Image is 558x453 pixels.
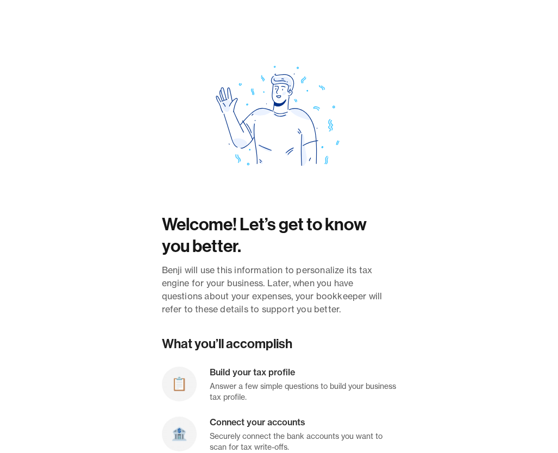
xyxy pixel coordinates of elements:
p: Welcome! Let’s get to know you better. [162,213,397,257]
div: Benji will use this information to personalize its tax engine for your business. Later, when you ... [162,263,397,316]
div: 📋 [162,367,197,401]
p: What you’ll accomplish [162,335,397,353]
div: Securely connect the bank accounts you want to scan for tax write-offs. [210,431,397,452]
div: Connect your accounts [210,416,397,429]
div: Build your tax profile [210,366,397,379]
div: 🏦 [162,417,197,451]
div: Answer a few simple questions to build your business tax profile. [210,381,397,402]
